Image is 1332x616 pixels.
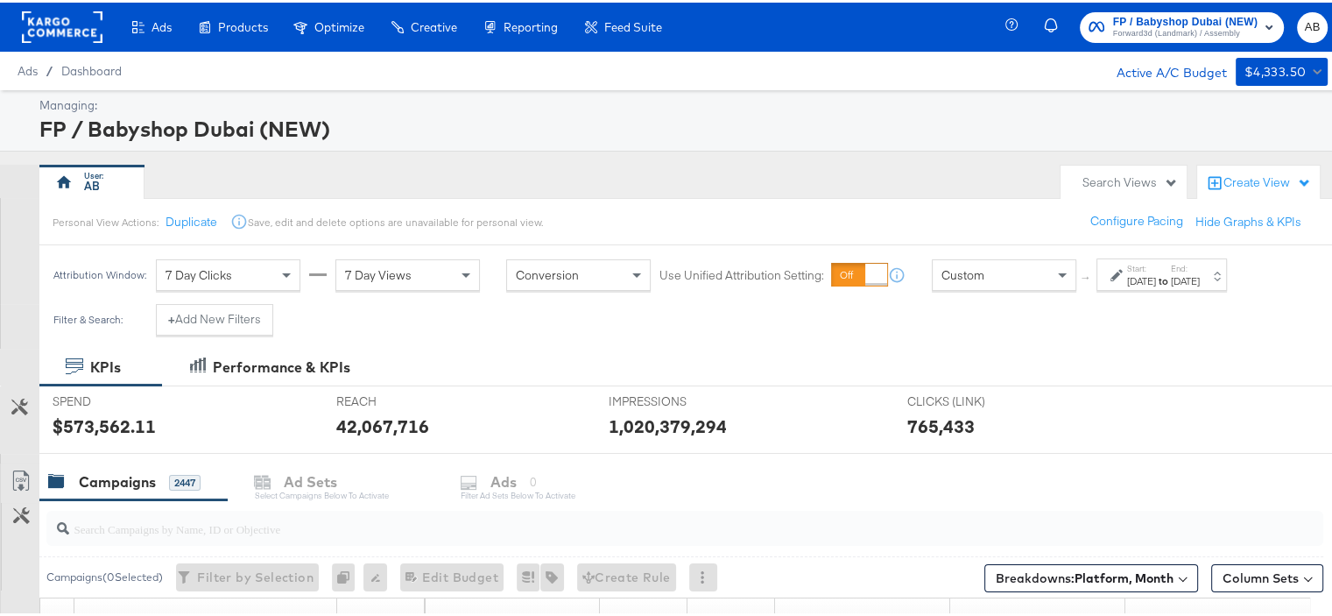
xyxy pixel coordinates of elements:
button: +Add New Filters [156,301,273,333]
div: Active A/C Budget [1098,55,1227,81]
div: 0 [332,561,363,589]
span: 7 Day Clicks [166,265,232,280]
span: Ads [152,18,172,32]
span: REACH [336,391,468,407]
input: Search Campaigns by Name, ID or Objective [69,502,1209,536]
button: Duplicate [166,211,217,228]
span: SPEND [53,391,184,407]
span: Custom [941,265,984,280]
button: $4,333.50 [1236,55,1328,83]
span: Creative [411,18,457,32]
span: / [38,61,61,75]
button: AB [1297,10,1328,40]
div: Filter & Search: [53,311,123,323]
span: IMPRESSIONS [609,391,740,407]
a: Dashboard [61,61,122,75]
strong: + [168,308,175,325]
span: ↑ [1078,273,1095,279]
span: FP / Babyshop Dubai (NEW) [1113,11,1258,29]
div: KPIs [90,355,121,375]
strong: to [1156,272,1171,285]
div: 2447 [169,472,201,488]
button: Hide Graphs & KPIs [1195,211,1301,228]
div: $4,333.50 [1244,59,1307,81]
div: Attribution Window: [53,266,147,279]
button: FP / Babyshop Dubai (NEW)Forward3d (Landmark) / Assembly [1080,10,1284,40]
div: Campaigns ( 0 Selected) [46,567,163,583]
label: End: [1171,260,1200,272]
div: Search Views [1082,172,1178,188]
div: Performance & KPIs [213,355,350,375]
span: Ads [18,61,38,75]
span: Conversion [516,265,579,280]
label: Start: [1127,260,1156,272]
span: AB [1304,15,1321,35]
button: Configure Pacing [1078,203,1195,235]
button: Column Sets [1211,562,1323,590]
div: [DATE] [1171,272,1200,286]
div: Campaigns [79,470,156,490]
div: FP / Babyshop Dubai (NEW) [39,111,1323,141]
span: Breakdowns: [996,567,1173,584]
div: 42,067,716 [336,411,429,436]
span: 7 Day Views [345,265,412,280]
span: CLICKS (LINK) [907,391,1039,407]
label: Use Unified Attribution Setting: [659,265,824,281]
div: AB [84,175,100,192]
div: Create View [1223,172,1311,189]
div: $573,562.11 [53,411,156,436]
span: Products [218,18,268,32]
div: Managing: [39,95,1323,111]
div: Save, edit and delete options are unavailable for personal view. [248,213,543,227]
button: Breakdowns:Platform, Month [984,562,1198,590]
div: [DATE] [1127,272,1156,286]
span: Reporting [504,18,558,32]
span: Optimize [314,18,364,32]
span: Forward3d (Landmark) / Assembly [1113,25,1258,39]
div: 1,020,379,294 [609,411,727,436]
span: Feed Suite [604,18,662,32]
b: Platform, Month [1075,568,1173,584]
div: 765,433 [907,411,975,436]
div: Personal View Actions: [53,213,159,227]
